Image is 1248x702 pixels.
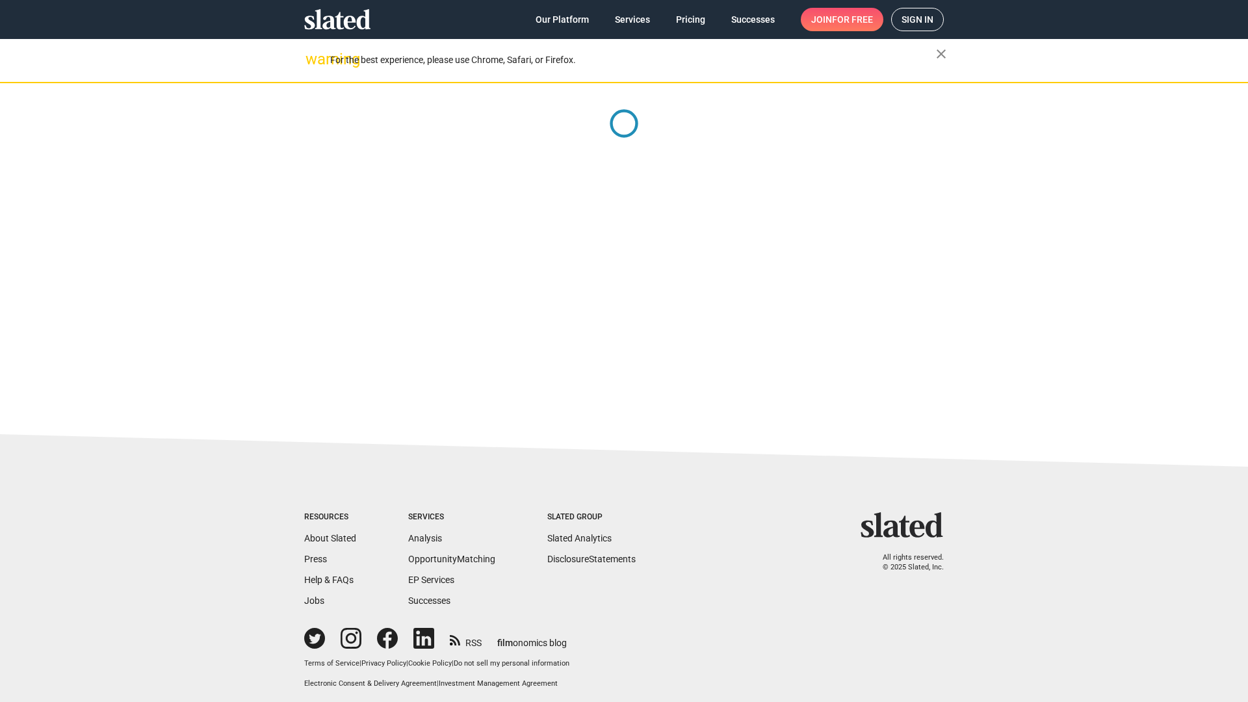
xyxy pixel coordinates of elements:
[304,512,356,523] div: Resources
[604,8,660,31] a: Services
[439,679,558,688] a: Investment Management Agreement
[408,575,454,585] a: EP Services
[304,595,324,606] a: Jobs
[525,8,599,31] a: Our Platform
[408,554,495,564] a: OpportunityMatching
[408,512,495,523] div: Services
[408,659,452,668] a: Cookie Policy
[536,8,589,31] span: Our Platform
[666,8,716,31] a: Pricing
[452,659,454,668] span: |
[676,8,705,31] span: Pricing
[547,512,636,523] div: Slated Group
[408,533,442,543] a: Analysis
[304,554,327,564] a: Press
[408,595,450,606] a: Successes
[547,533,612,543] a: Slated Analytics
[305,51,321,67] mat-icon: warning
[731,8,775,31] span: Successes
[869,553,944,572] p: All rights reserved. © 2025 Slated, Inc.
[450,629,482,649] a: RSS
[304,659,359,668] a: Terms of Service
[902,8,933,31] span: Sign in
[497,627,567,649] a: filmonomics blog
[437,679,439,688] span: |
[304,533,356,543] a: About Slated
[933,46,949,62] mat-icon: close
[304,575,354,585] a: Help & FAQs
[497,638,513,648] span: film
[811,8,873,31] span: Join
[721,8,785,31] a: Successes
[304,679,437,688] a: Electronic Consent & Delivery Agreement
[891,8,944,31] a: Sign in
[361,659,406,668] a: Privacy Policy
[406,659,408,668] span: |
[547,554,636,564] a: DisclosureStatements
[330,51,936,69] div: For the best experience, please use Chrome, Safari, or Firefox.
[832,8,873,31] span: for free
[615,8,650,31] span: Services
[359,659,361,668] span: |
[801,8,883,31] a: Joinfor free
[454,659,569,669] button: Do not sell my personal information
